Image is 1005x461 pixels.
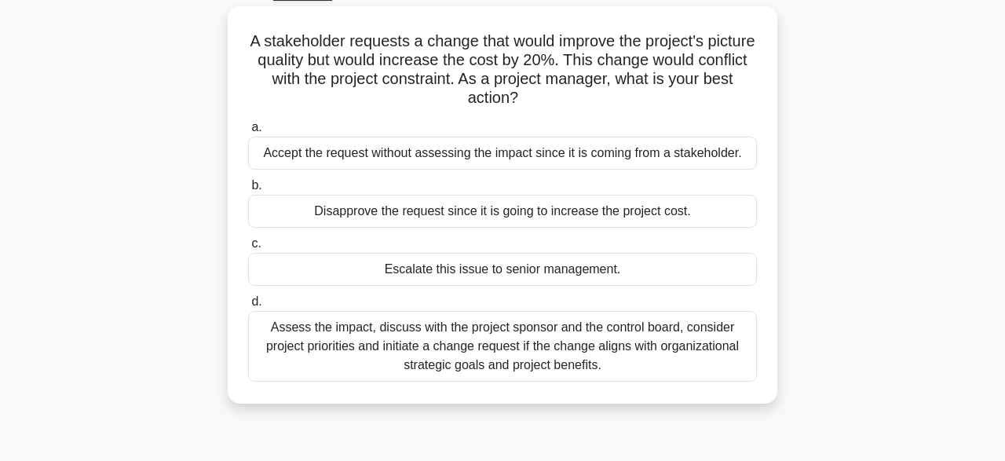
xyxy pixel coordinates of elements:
[251,236,261,250] span: c.
[251,178,261,192] span: b.
[251,120,261,134] span: a.
[248,195,757,228] div: Disapprove the request since it is going to increase the project cost.
[248,137,757,170] div: Accept the request without assessing the impact since it is coming from a stakeholder.
[248,253,757,286] div: Escalate this issue to senior management.
[247,31,758,108] h5: A stakeholder requests a change that would improve the project's picture quality but would increa...
[251,295,261,308] span: d.
[248,311,757,382] div: Assess the impact, discuss with the project sponsor and the control board, consider project prior...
